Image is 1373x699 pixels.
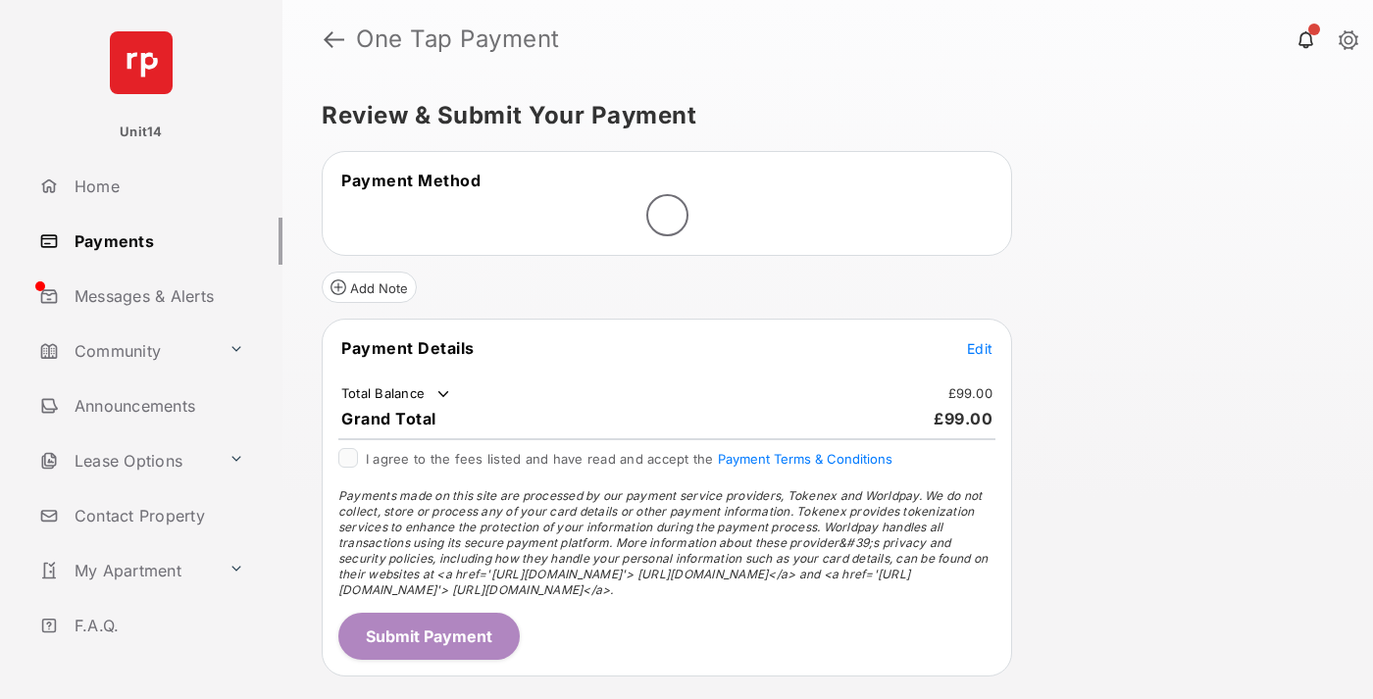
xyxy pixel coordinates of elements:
[110,31,173,94] img: svg+xml;base64,PHN2ZyB4bWxucz0iaHR0cDovL3d3dy53My5vcmcvMjAwMC9zdmciIHdpZHRoPSI2NCIgaGVpZ2h0PSI2NC...
[31,382,282,429] a: Announcements
[31,602,282,649] a: F.A.Q.
[31,327,221,374] a: Community
[31,273,282,320] a: Messages & Alerts
[31,547,221,594] a: My Apartment
[31,437,221,484] a: Lease Options
[718,451,892,467] button: I agree to the fees listed and have read and accept the
[947,384,994,402] td: £99.00
[934,409,992,428] span: £99.00
[338,488,988,597] span: Payments made on this site are processed by our payment service providers, Tokenex and Worldpay. ...
[31,163,282,210] a: Home
[322,104,1318,127] h5: Review & Submit Your Payment
[341,409,436,428] span: Grand Total
[31,492,282,539] a: Contact Property
[366,451,892,467] span: I agree to the fees listed and have read and accept the
[340,384,453,404] td: Total Balance
[338,613,520,660] button: Submit Payment
[967,338,992,358] button: Edit
[967,340,992,357] span: Edit
[120,123,163,142] p: Unit14
[341,338,475,358] span: Payment Details
[356,27,560,51] strong: One Tap Payment
[341,171,481,190] span: Payment Method
[31,218,282,265] a: Payments
[322,272,417,303] button: Add Note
